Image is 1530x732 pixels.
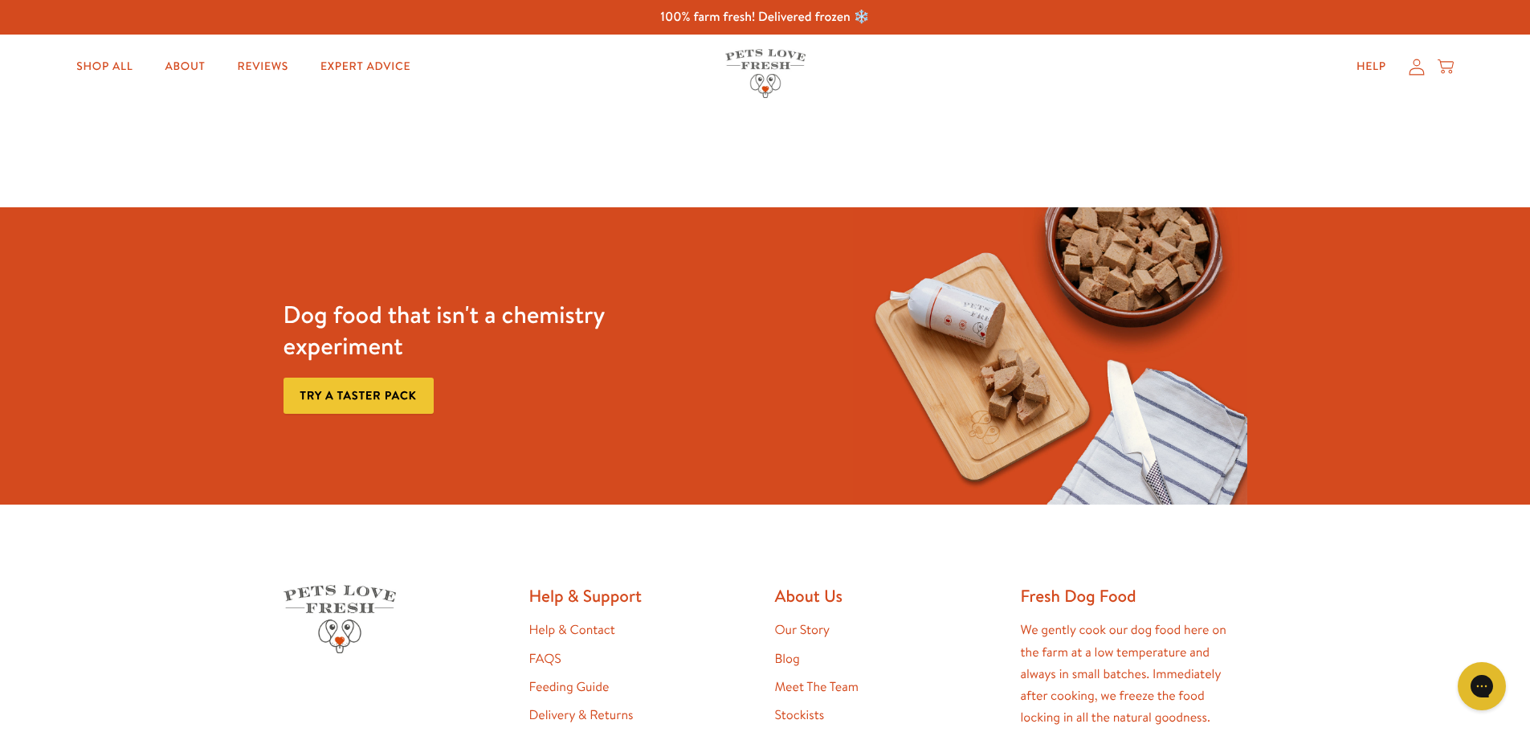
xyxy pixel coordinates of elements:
a: Stockists [775,706,825,724]
h3: Dog food that isn't a chemistry experiment [284,299,678,362]
h2: Help & Support [529,585,756,607]
a: Meet The Team [775,678,859,696]
iframe: Gorgias live chat messenger [1450,656,1514,716]
a: Shop All [63,51,145,83]
a: Delivery & Returns [529,706,634,724]
img: Pets Love Fresh [725,49,806,98]
a: Expert Advice [308,51,423,83]
a: Our Story [775,621,830,639]
img: Fussy [853,207,1247,505]
a: Blog [775,650,800,668]
h2: Fresh Dog Food [1021,585,1247,607]
a: Feeding Guide [529,678,610,696]
a: Try a taster pack [284,378,434,414]
a: Reviews [225,51,301,83]
h2: About Us [775,585,1002,607]
a: Help & Contact [529,621,615,639]
img: Pets Love Fresh [284,585,396,653]
p: We gently cook our dog food here on the farm at a low temperature and always in small batches. Im... [1021,620,1247,729]
a: About [152,51,218,83]
a: FAQS [529,650,561,668]
a: Help [1344,51,1399,83]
